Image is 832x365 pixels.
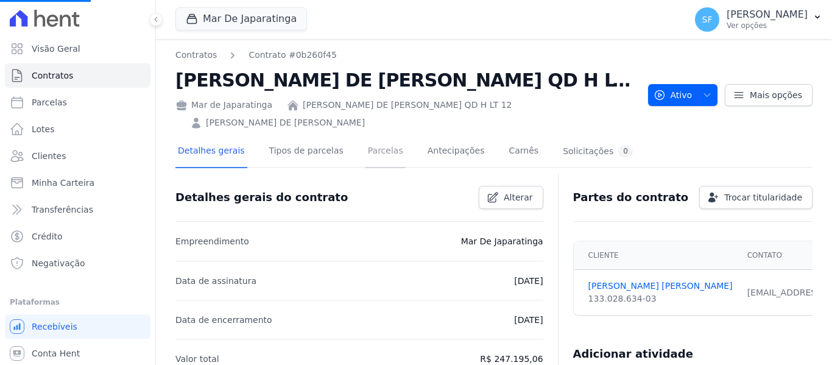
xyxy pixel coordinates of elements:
[648,84,718,106] button: Ativo
[461,234,543,249] p: Mar De Japaratinga
[32,43,80,55] span: Visão Geral
[685,2,832,37] button: SF [PERSON_NAME] Ver opções
[560,136,635,168] a: Solicitações0
[267,136,346,168] a: Tipos de parcelas
[750,89,802,101] span: Mais opções
[479,186,543,209] a: Alterar
[303,99,512,112] a: [PERSON_NAME] DE [PERSON_NAME] QD H LT 12
[727,9,808,21] p: [PERSON_NAME]
[5,37,150,61] a: Visão Geral
[32,177,94,189] span: Minha Carteira
[175,7,307,30] button: Mar De Japaratinga
[425,136,487,168] a: Antecipações
[32,347,80,360] span: Conta Hent
[654,84,693,106] span: Ativo
[5,224,150,249] a: Crédito
[5,197,150,222] a: Transferências
[514,274,543,288] p: [DATE]
[5,144,150,168] a: Clientes
[5,251,150,275] a: Negativação
[618,146,633,157] div: 0
[588,292,733,305] div: 133.028.634-03
[175,313,272,327] p: Data de encerramento
[702,15,713,24] span: SF
[32,257,85,269] span: Negativação
[5,63,150,88] a: Contratos
[175,274,256,288] p: Data de assinatura
[5,90,150,115] a: Parcelas
[5,171,150,195] a: Minha Carteira
[249,49,337,62] a: Contrato #0b260f45
[724,191,802,204] span: Trocar titularidade
[32,230,63,243] span: Crédito
[365,136,406,168] a: Parcelas
[175,49,638,62] nav: Breadcrumb
[574,241,740,270] th: Cliente
[563,146,633,157] div: Solicitações
[32,150,66,162] span: Clientes
[175,136,247,168] a: Detalhes gerais
[32,204,93,216] span: Transferências
[504,191,533,204] span: Alterar
[588,280,733,292] a: [PERSON_NAME] [PERSON_NAME]
[32,321,77,333] span: Recebíveis
[175,234,249,249] p: Empreendimento
[10,295,146,310] div: Plataformas
[5,117,150,141] a: Lotes
[32,123,55,135] span: Lotes
[175,49,217,62] a: Contratos
[506,136,541,168] a: Carnês
[514,313,543,327] p: [DATE]
[206,116,365,129] a: [PERSON_NAME] DE [PERSON_NAME]
[5,314,150,339] a: Recebíveis
[175,99,272,112] div: Mar de Japaratinga
[727,21,808,30] p: Ver opções
[175,190,348,205] h3: Detalhes gerais do contrato
[699,186,813,209] a: Trocar titularidade
[175,49,337,62] nav: Breadcrumb
[573,190,689,205] h3: Partes do contrato
[175,66,638,94] h2: [PERSON_NAME] DE [PERSON_NAME] QD H LT 12
[32,69,73,82] span: Contratos
[725,84,813,106] a: Mais opções
[573,347,693,361] h3: Adicionar atividade
[32,96,67,108] span: Parcelas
